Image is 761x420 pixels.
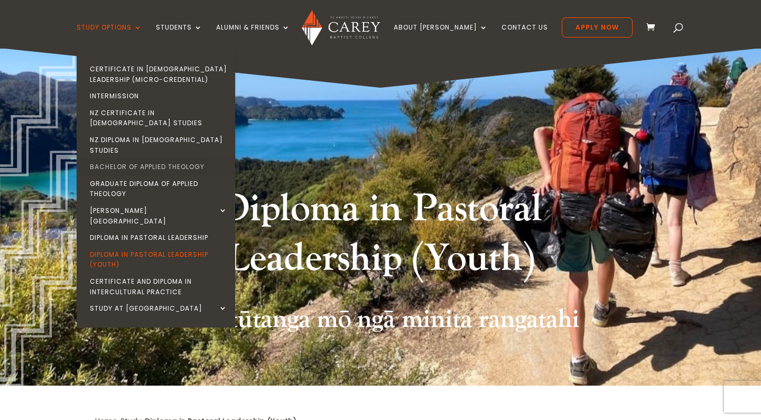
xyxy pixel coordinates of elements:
[562,17,633,38] a: Apply Now
[502,24,548,49] a: Contact Us
[79,300,238,317] a: Study at [GEOGRAPHIC_DATA]
[79,158,238,175] a: Bachelor of Applied Theology
[302,10,379,45] img: Carey Baptist College
[156,24,202,49] a: Students
[95,304,666,340] h2: Hautūtanga mō ngā minita rangatahi
[79,175,238,202] a: Graduate Diploma of Applied Theology
[79,202,238,229] a: [PERSON_NAME][GEOGRAPHIC_DATA]
[79,61,238,88] a: Certificate in [DEMOGRAPHIC_DATA] Leadership (Micro-credential)
[79,88,238,105] a: Intermission
[77,24,142,49] a: Study Options
[79,246,238,273] a: Diploma in Pastoral Leadership (Youth)
[79,132,238,158] a: NZ Diploma in [DEMOGRAPHIC_DATA] Studies
[79,273,238,300] a: Certificate and Diploma in Intercultural Practice
[182,184,579,288] h1: Diploma in Pastoral Leadership (Youth)
[216,24,290,49] a: Alumni & Friends
[394,24,488,49] a: About [PERSON_NAME]
[79,229,238,246] a: Diploma in Pastoral Leadership
[79,105,238,132] a: NZ Certificate in [DEMOGRAPHIC_DATA] Studies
